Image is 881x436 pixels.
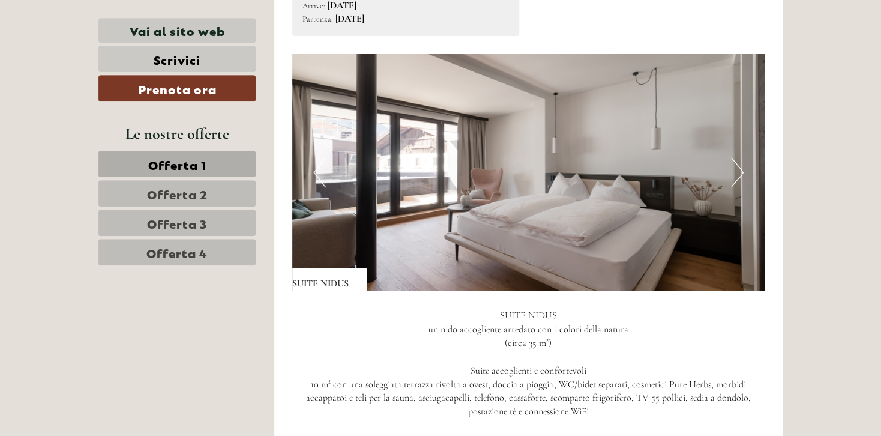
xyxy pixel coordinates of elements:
p: SUITE NIDUS un nido accogliente arredato con i colori della natura (circa 35 m²) Suite accoglient... [292,309,765,419]
a: Prenota ora [98,75,256,101]
button: Previous [313,157,326,187]
span: Offerta 1 [148,156,206,172]
small: Arrivo: [302,1,325,11]
button: Next [731,157,744,187]
div: SUITE NIDUS [292,268,367,291]
img: image [292,54,765,291]
span: Offerta 3 [147,214,207,231]
a: Scrivici [98,46,256,72]
a: Vai al sito web [98,18,256,43]
small: Partenza: [302,14,333,24]
span: Offerta 4 [146,244,208,261]
div: Le nostre offerte [98,123,256,145]
b: [DATE] [335,13,364,25]
span: Offerta 2 [147,185,208,202]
